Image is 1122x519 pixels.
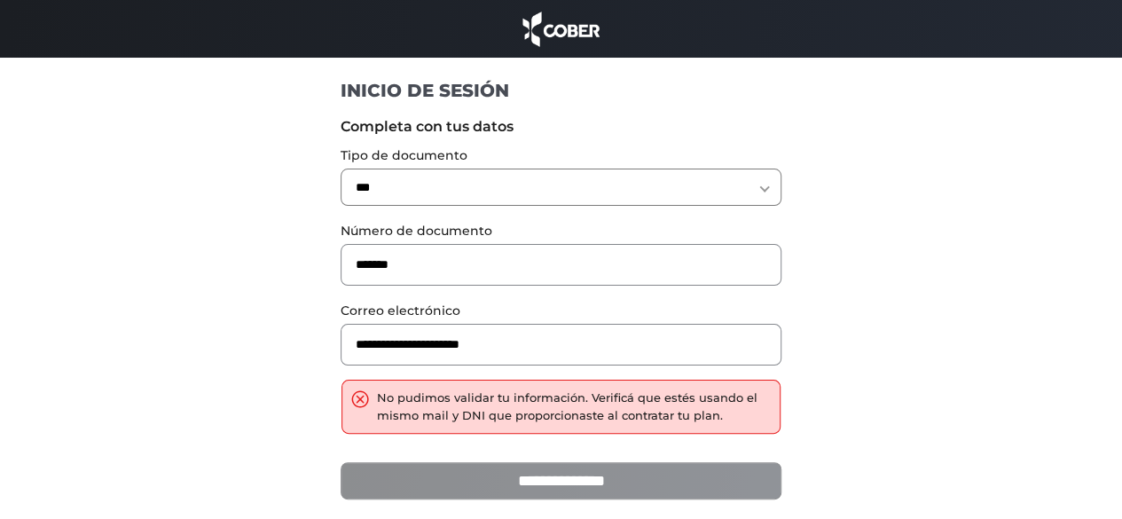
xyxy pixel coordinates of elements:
label: Tipo de documento [341,146,781,165]
div: No pudimos validar tu información. Verificá que estés usando el mismo mail y DNI que proporcionas... [377,389,771,424]
h1: INICIO DE SESIÓN [341,79,781,102]
label: Correo electrónico [341,302,781,320]
label: Completa con tus datos [341,116,781,138]
img: cober_marca.png [518,9,605,49]
label: Número de documento [341,222,781,240]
